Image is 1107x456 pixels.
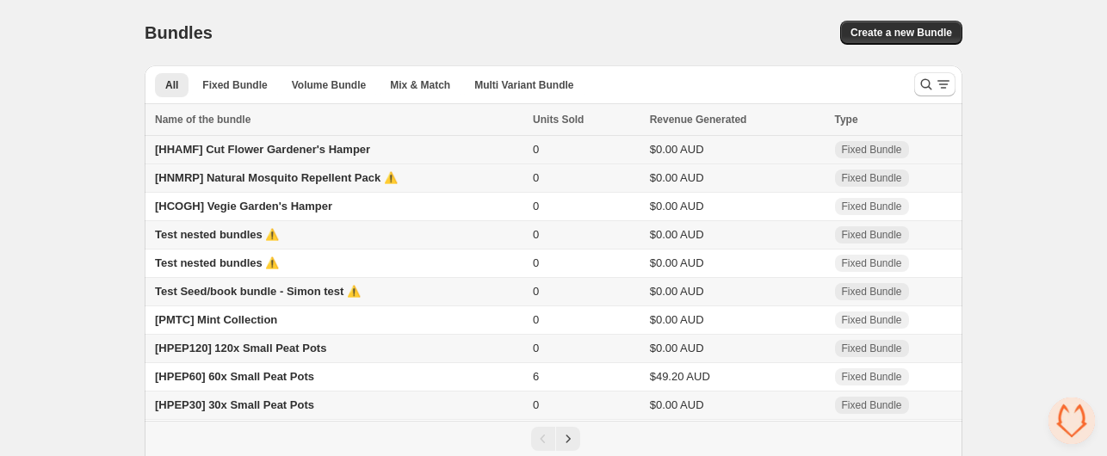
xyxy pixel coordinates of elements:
[533,398,539,411] span: 0
[850,26,952,40] span: Create a new Bundle
[650,143,704,156] span: $0.00 AUD
[650,111,764,128] button: Revenue Generated
[914,72,955,96] button: Search and filter results
[650,342,704,354] span: $0.00 AUD
[842,398,902,412] span: Fixed Bundle
[155,398,314,411] span: [HPEP30] 30x Small Peat Pots
[533,111,584,128] span: Units Sold
[650,256,704,269] span: $0.00 AUD
[533,342,539,354] span: 0
[155,228,279,241] span: Test nested bundles ⚠️
[155,342,326,354] span: [HPEP120] 120x Small Peat Pots
[155,285,361,298] span: Test Seed/book bundle - Simon test ⚠️
[533,370,539,383] span: 6
[155,200,332,213] span: [HCOGH] Vegie Garden's Hamper
[840,21,962,45] button: Create a new Bundle
[650,200,704,213] span: $0.00 AUD
[842,200,902,213] span: Fixed Bundle
[533,285,539,298] span: 0
[556,427,580,451] button: Next
[533,256,539,269] span: 0
[650,171,704,184] span: $0.00 AUD
[842,313,902,327] span: Fixed Bundle
[145,22,213,43] h1: Bundles
[842,342,902,355] span: Fixed Bundle
[842,370,902,384] span: Fixed Bundle
[650,228,704,241] span: $0.00 AUD
[533,200,539,213] span: 0
[650,370,710,383] span: $49.20 AUD
[533,111,601,128] button: Units Sold
[1048,397,1095,444] div: Open chat
[650,398,704,411] span: $0.00 AUD
[155,313,277,326] span: [PMTC] Mint Collection
[533,143,539,156] span: 0
[842,143,902,157] span: Fixed Bundle
[533,228,539,241] span: 0
[390,78,450,92] span: Mix & Match
[474,78,573,92] span: Multi Variant Bundle
[292,78,366,92] span: Volume Bundle
[533,313,539,326] span: 0
[842,228,902,242] span: Fixed Bundle
[835,111,953,128] div: Type
[842,285,902,299] span: Fixed Bundle
[155,111,523,128] div: Name of the bundle
[842,256,902,270] span: Fixed Bundle
[165,78,178,92] span: All
[155,143,370,156] span: [HHAMF] Cut Flower Gardener's Hamper
[155,370,314,383] span: [HPEP60] 60x Small Peat Pots
[145,421,962,456] nav: Pagination
[202,78,267,92] span: Fixed Bundle
[155,171,398,184] span: [HNMRP] Natural Mosquito Repellent Pack ⚠️
[650,111,747,128] span: Revenue Generated
[842,171,902,185] span: Fixed Bundle
[155,256,279,269] span: Test nested bundles ⚠️
[650,313,704,326] span: $0.00 AUD
[650,285,704,298] span: $0.00 AUD
[533,171,539,184] span: 0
